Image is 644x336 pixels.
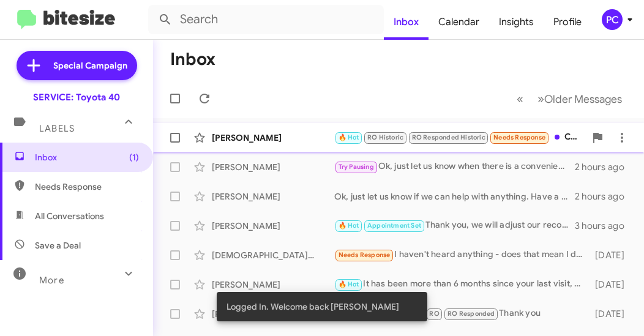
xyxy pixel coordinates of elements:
[53,59,127,72] span: Special Campaign
[212,220,334,232] div: [PERSON_NAME]
[129,151,139,163] span: (1)
[334,307,590,321] div: Thank you
[35,239,81,252] span: Save a Deal
[575,190,634,203] div: 2 hours ago
[339,163,374,171] span: Try Pausing
[33,91,120,103] div: SERVICE: Toyota 40
[334,218,575,233] div: Thank you, we will adjust our records.
[35,210,104,222] span: All Conversations
[537,91,544,106] span: »
[339,222,359,230] span: 🔥 Hot
[39,275,64,286] span: More
[334,130,585,144] div: Car
[412,133,485,141] span: RO Responded Historic
[339,251,391,259] span: Needs Response
[212,249,334,261] div: [DEMOGRAPHIC_DATA][PERSON_NAME]
[17,51,137,80] a: Special Campaign
[590,308,634,320] div: [DATE]
[212,190,334,203] div: [PERSON_NAME]
[148,5,384,34] input: Search
[212,132,334,144] div: [PERSON_NAME]
[530,86,629,111] button: Next
[591,9,631,30] button: PC
[590,278,634,291] div: [DATE]
[227,301,399,313] span: Logged In. Welcome back [PERSON_NAME]
[339,133,359,141] span: 🔥 Hot
[334,277,590,291] div: It has been more than 6 months since your last visit, which is recommended by [PERSON_NAME].
[39,123,75,134] span: Labels
[367,222,421,230] span: Appointment Set
[334,190,575,203] div: Ok, just let us know if we can help with anything. Have a nice day!
[575,161,634,173] div: 2 hours ago
[367,133,403,141] span: RO Historic
[489,4,544,40] a: Insights
[334,248,590,262] div: I haven't heard anything - does that mean I do not need any service?
[510,86,629,111] nav: Page navigation example
[334,160,575,174] div: Ok, just let us know when there is a convenient day and time for you.
[602,9,623,30] div: PC
[509,86,531,111] button: Previous
[35,151,139,163] span: Inbox
[447,310,495,318] span: RO Responded
[517,91,523,106] span: «
[212,161,334,173] div: [PERSON_NAME]
[544,4,591,40] a: Profile
[590,249,634,261] div: [DATE]
[384,4,429,40] a: Inbox
[575,220,634,232] div: 3 hours ago
[544,92,622,106] span: Older Messages
[493,133,545,141] span: Needs Response
[170,50,215,69] h1: Inbox
[429,4,489,40] a: Calendar
[35,181,139,193] span: Needs Response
